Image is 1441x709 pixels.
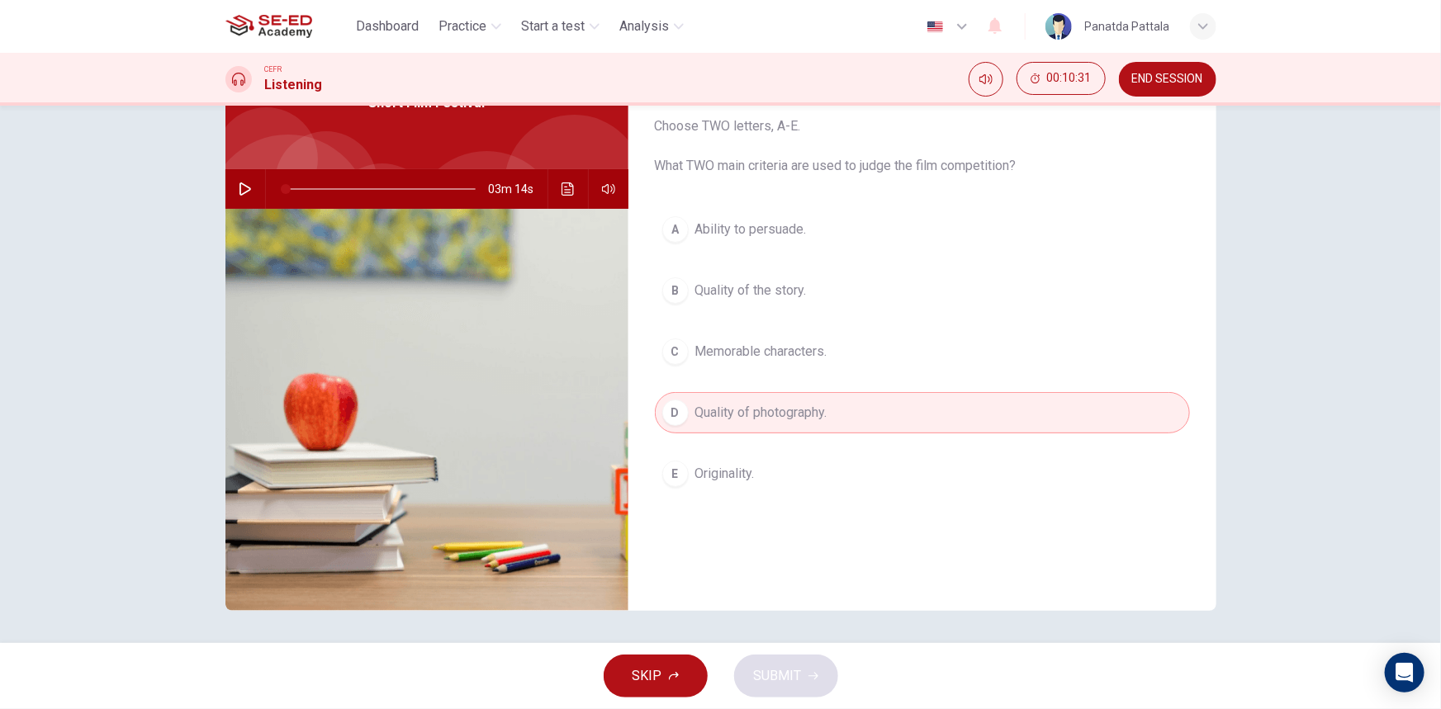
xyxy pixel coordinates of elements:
[695,281,807,300] span: Quality of the story.
[655,209,1190,250] button: AAbility to persuade.
[265,64,282,75] span: CEFR
[662,216,689,243] div: A
[662,277,689,304] div: B
[695,403,827,423] span: Quality of photography.
[925,21,946,33] img: en
[555,169,581,209] button: Click to see the audio transcription
[1119,62,1216,97] button: END SESSION
[1045,13,1072,40] img: Profile picture
[514,12,606,41] button: Start a test
[1132,73,1203,86] span: END SESSION
[613,12,690,41] button: Analysis
[969,62,1003,97] div: Mute
[655,116,1190,176] span: Choose TWO letters, A-E. What TWO main criteria are used to judge the film competition?
[604,655,708,697] button: SKIP
[1017,62,1106,97] div: Hide
[349,12,425,41] button: Dashboard
[655,392,1190,433] button: DQuality of photography.
[633,664,662,688] span: SKIP
[695,342,827,362] span: Memorable characters.
[225,209,628,611] img: Short Film Festival
[356,17,419,36] span: Dashboard
[695,220,807,239] span: Ability to persuade.
[489,169,547,209] span: 03m 14s
[521,17,585,36] span: Start a test
[619,17,669,36] span: Analysis
[1385,653,1424,692] div: Open Intercom Messenger
[1017,62,1106,95] button: 00:10:31
[655,270,1190,311] button: BQuality of the story.
[655,331,1190,372] button: CMemorable characters.
[662,399,689,426] div: D
[438,17,486,36] span: Practice
[655,453,1190,494] button: EOriginality.
[225,10,350,43] a: SE-ED Academy logo
[662,338,689,365] div: C
[695,464,755,484] span: Originality.
[1047,72,1092,85] span: 00:10:31
[265,75,323,95] h1: Listening
[432,12,508,41] button: Practice
[1085,17,1170,36] div: Panatda Pattala
[662,461,689,487] div: E
[225,10,312,43] img: SE-ED Academy logo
